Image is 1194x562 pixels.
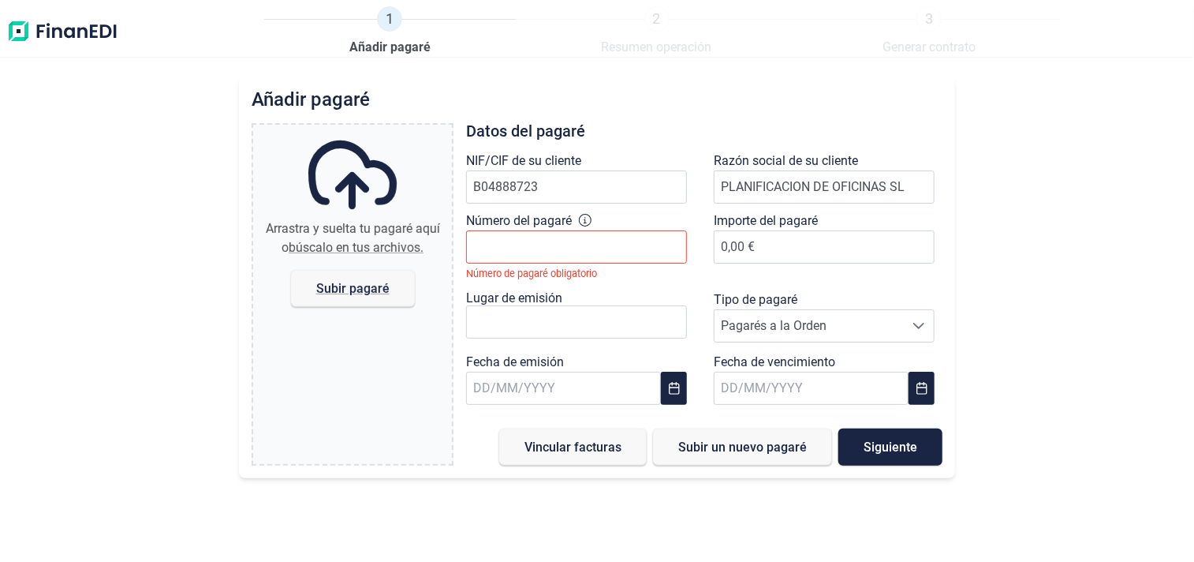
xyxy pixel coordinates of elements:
span: Añadir pagaré [349,38,431,57]
input: DD/MM/YYYY [466,372,661,405]
span: Subir un nuevo pagaré [678,441,807,453]
button: Vincular facturas [499,429,647,466]
label: Razón social de su cliente [714,152,858,170]
span: búscalo en tus archivos. [289,240,423,255]
h3: Datos del pagaré [466,123,942,139]
button: Choose Date [909,372,935,405]
label: Lugar de emisión [466,290,562,305]
img: Logo de aplicación [6,6,118,57]
a: 1Añadir pagaré [349,6,431,57]
span: 1 [377,6,402,32]
label: Fecha de vencimiento [714,353,835,372]
span: Vincular facturas [524,441,621,453]
input: DD/MM/YYYY [714,372,909,405]
button: Siguiente [838,429,942,466]
small: Número de pagaré obligatorio [466,268,597,279]
label: Fecha de emisión [466,353,564,372]
button: Subir un nuevo pagaré [653,429,832,466]
label: Tipo de pagaré [714,290,797,309]
label: NIF/CIF de su cliente [466,152,581,170]
button: Choose Date [661,372,687,405]
label: Importe del pagaré [714,212,818,230]
div: Arrastra y suelta tu pagaré aquí o [259,219,446,257]
span: Pagarés a la Orden [715,310,904,342]
label: Número del pagaré [466,212,572,230]
span: Subir pagaré [315,283,389,294]
h2: Añadir pagaré [252,88,942,111]
span: Siguiente [864,441,917,453]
